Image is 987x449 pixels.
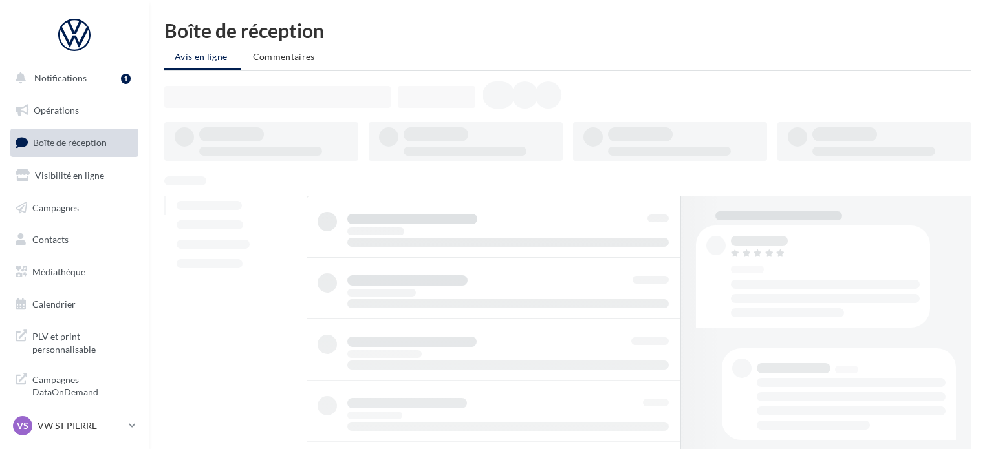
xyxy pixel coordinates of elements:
span: Commentaires [253,51,315,62]
a: Boîte de réception [8,129,141,156]
a: VS VW ST PIERRE [10,413,138,438]
span: Campagnes [32,202,79,213]
p: VW ST PIERRE [38,419,124,432]
a: Opérations [8,97,141,124]
span: Visibilité en ligne [35,170,104,181]
a: Campagnes [8,194,141,222]
span: VS [17,419,28,432]
a: Visibilité en ligne [8,162,141,189]
div: 1 [121,74,131,84]
span: Opérations [34,105,79,116]
span: Campagnes DataOnDemand [32,371,133,399]
a: PLV et print personnalisable [8,322,141,360]
a: Calendrier [8,291,141,318]
button: Notifications 1 [8,65,136,92]
a: Contacts [8,226,141,253]
div: Boîte de réception [164,21,971,40]
a: Campagnes DataOnDemand [8,366,141,404]
span: Médiathèque [32,266,85,277]
span: Notifications [34,72,87,83]
span: Boîte de réception [33,137,107,148]
span: Contacts [32,234,69,245]
span: PLV et print personnalisable [32,328,133,355]
a: Médiathèque [8,258,141,286]
span: Calendrier [32,298,76,309]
